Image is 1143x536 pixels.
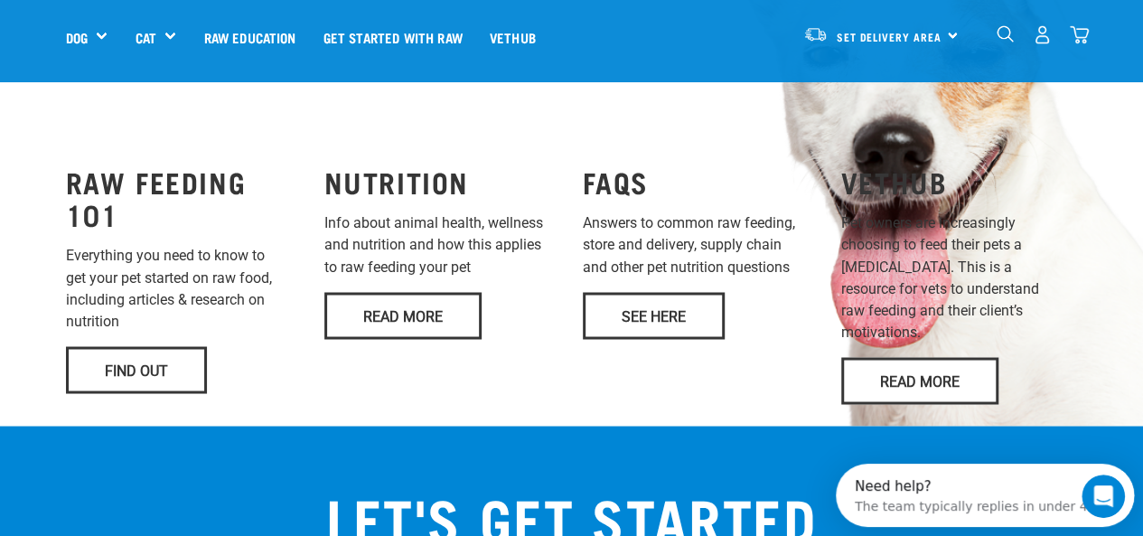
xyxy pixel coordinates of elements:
a: Read More [841,357,998,404]
h3: VETHUB [841,165,1078,198]
iframe: Intercom live chat [1082,475,1125,518]
iframe: Intercom live chat discovery launcher [836,464,1134,527]
a: Read More [324,292,482,339]
div: Open Intercom Messenger [7,7,313,57]
a: Vethub [476,1,549,73]
h3: FAQS [583,165,820,198]
h3: NUTRITION [324,165,561,198]
a: Find Out [66,346,207,393]
a: Raw Education [190,1,309,73]
img: van-moving.png [803,26,828,42]
span: Set Delivery Area [837,33,942,40]
p: Info about animal health, wellness and nutrition and how this applies to raw feeding your pet [324,212,561,277]
div: Need help? [19,15,259,30]
img: home-icon-1@2x.png [997,25,1014,42]
p: Answers to common raw feeding, store and delivery, supply chain and other pet nutrition questions [583,212,820,277]
a: Dog [66,27,88,48]
a: Cat [135,27,155,48]
img: home-icon@2x.png [1070,25,1089,44]
a: See Here [583,292,725,339]
p: Pet owners are increasingly choosing to feed their pets a [MEDICAL_DATA]. This is a resource for ... [841,212,1078,343]
div: The team typically replies in under 4h [19,30,259,49]
h3: RAW FEEDING 101 [66,165,303,230]
p: Everything you need to know to get your pet started on raw food, including articles & research on... [66,245,303,332]
img: user.png [1033,25,1052,44]
a: Get started with Raw [310,1,476,73]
